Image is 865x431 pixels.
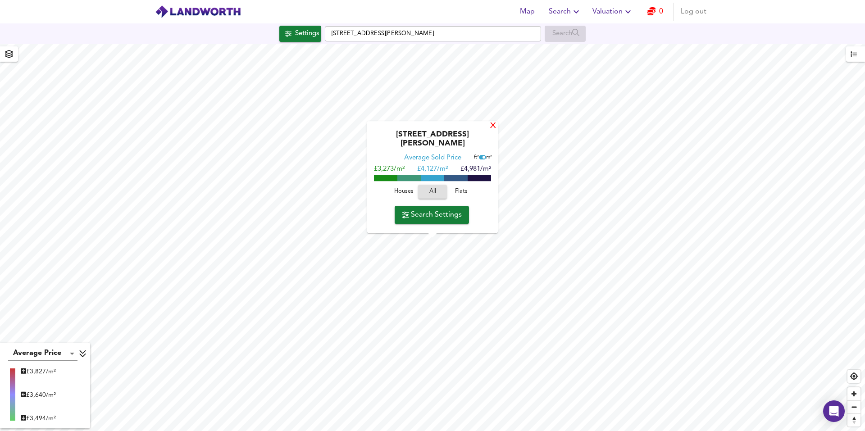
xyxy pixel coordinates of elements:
[847,370,860,383] button: Find my location
[647,5,663,18] a: 0
[402,209,462,221] span: Search Settings
[847,413,860,426] button: Reset bearing to north
[641,3,669,21] button: 0
[279,26,321,42] button: Settings
[423,187,442,197] span: All
[392,187,416,197] span: Houses
[372,131,493,154] div: [STREET_ADDRESS][PERSON_NAME]
[545,3,585,21] button: Search
[404,154,461,163] div: Average Sold Price
[823,400,845,422] div: Open Intercom Messenger
[374,166,405,173] span: £3,273/m²
[489,122,497,131] div: X
[592,5,633,18] span: Valuation
[325,26,541,41] input: Enter a location...
[21,367,56,376] div: £ 3,827/m²
[545,26,586,42] div: Enable a Source before running a Search
[847,387,860,400] button: Zoom in
[460,166,491,173] span: £4,981/m²
[418,185,447,199] button: All
[21,414,56,423] div: £ 3,494/m²
[474,155,479,160] span: ft²
[486,155,492,160] span: m²
[21,390,56,399] div: £ 3,640/m²
[677,3,710,21] button: Log out
[681,5,706,18] span: Log out
[549,5,582,18] span: Search
[155,5,241,18] img: logo
[447,185,476,199] button: Flats
[589,3,637,21] button: Valuation
[295,28,319,40] div: Settings
[389,185,418,199] button: Houses
[417,166,448,173] span: £ 4,127/m²
[8,346,77,361] div: Average Price
[513,3,542,21] button: Map
[279,26,321,42] div: Click to configure Search Settings
[847,400,860,413] button: Zoom out
[395,206,469,224] button: Search Settings
[449,187,473,197] span: Flats
[516,5,538,18] span: Map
